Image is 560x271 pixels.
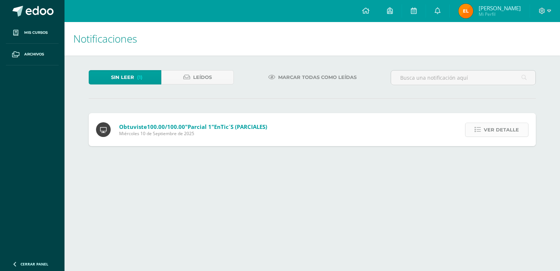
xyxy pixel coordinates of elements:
[24,51,44,57] span: Archivos
[21,261,48,267] span: Cerrar panel
[193,71,212,84] span: Leídos
[479,4,521,12] span: [PERSON_NAME]
[161,70,234,84] a: Leídos
[137,71,143,84] span: (1)
[484,123,519,137] span: Ver detalle
[479,11,521,17] span: Mi Perfil
[119,130,267,137] span: Miércoles 10 de Septiembre de 2025
[6,44,59,65] a: Archivos
[111,71,134,84] span: Sin leer
[6,22,59,44] a: Mis cursos
[89,70,161,84] a: Sin leer(1)
[24,30,48,36] span: Mis cursos
[391,71,535,85] input: Busca una notificación aquí
[73,32,137,46] span: Notificaciones
[278,71,357,84] span: Marcar todas como leídas
[185,123,214,130] span: "Parcial 1"
[221,123,267,130] span: Tic´s (PARCIALES)
[147,123,185,130] span: 100.00/100.00
[119,123,267,130] span: Obtuviste en
[458,4,473,18] img: 261f38a91c24d81787e9dd9d7abcde75.png
[259,70,366,84] a: Marcar todas como leídas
